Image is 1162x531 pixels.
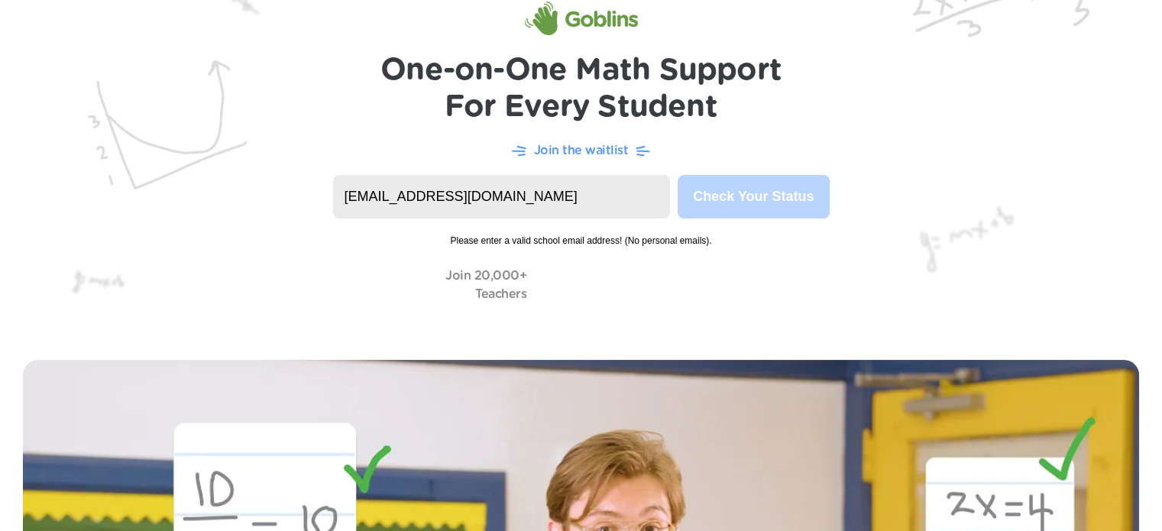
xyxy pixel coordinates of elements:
input: name@yourschool.org [333,175,671,219]
p: Join 20,000+ Teachers [445,267,526,303]
h1: One-on-One Math Support For Every Student [380,52,782,125]
p: Join the waitlist [534,141,629,160]
span: Please enter a valid school email address! (No personal emails). [333,219,830,248]
button: Check Your Status [678,175,829,219]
